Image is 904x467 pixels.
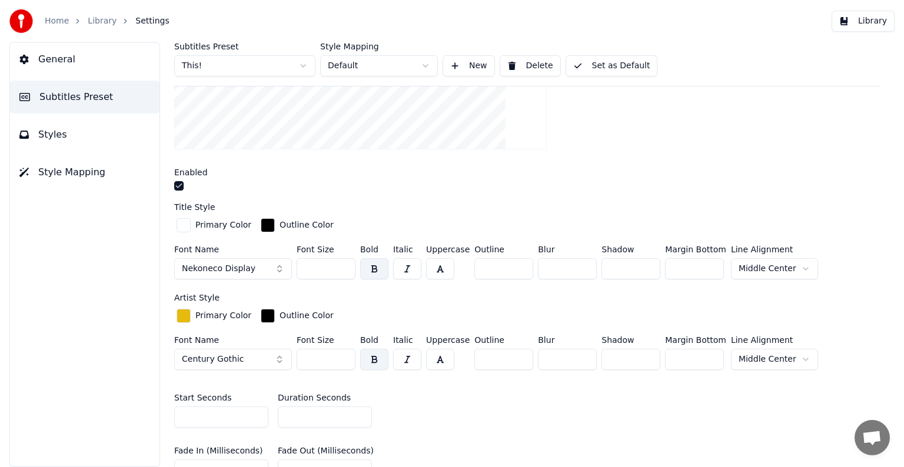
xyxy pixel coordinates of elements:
button: General [10,43,159,76]
button: Outline Color [258,306,336,325]
a: Home [45,15,69,27]
label: Font Name [174,336,292,344]
button: Styles [10,118,159,151]
label: Shadow [601,245,660,253]
label: Fade Out (Milliseconds) [278,446,374,455]
label: Subtitles Preset [174,42,315,51]
label: Font Size [297,245,355,253]
span: Subtitles Preset [39,90,113,104]
label: Title Style [174,203,215,211]
label: Blur [538,336,597,344]
label: Enabled [174,168,208,176]
button: Primary Color [174,306,254,325]
label: Outline [474,245,533,253]
span: Settings [135,15,169,27]
label: Outline [474,336,533,344]
label: Font Name [174,245,292,253]
label: Uppercase [426,245,470,253]
button: Delete [500,55,561,76]
span: Nekoneco Display [182,263,255,275]
div: Outline Color [280,219,334,231]
button: Set as Default [566,55,658,76]
label: Font Size [297,336,355,344]
span: General [38,52,75,66]
label: Style Mapping [320,42,438,51]
span: Style Mapping [38,165,105,179]
label: Line Alignment [731,336,818,344]
button: Outline Color [258,216,336,235]
label: Italic [393,336,421,344]
img: youka [9,9,33,33]
div: Primary Color [195,219,251,231]
label: Bold [360,336,388,344]
button: New [443,55,495,76]
label: Fade In (Milliseconds) [174,446,263,455]
span: Styles [38,128,67,142]
a: Library [88,15,117,27]
label: Margin Bottom [665,336,726,344]
label: Artist Style [174,293,220,302]
button: Primary Color [174,216,254,235]
label: Margin Bottom [665,245,726,253]
span: Century Gothic [182,353,244,365]
button: Library [832,11,895,32]
label: Uppercase [426,336,470,344]
button: Style Mapping [10,156,159,189]
label: Duration Seconds [278,393,351,402]
div: Primary Color [195,310,251,322]
label: Italic [393,245,421,253]
label: Line Alignment [731,245,818,253]
label: Shadow [601,336,660,344]
a: Open chat [855,420,890,455]
label: Blur [538,245,597,253]
div: Outline Color [280,310,334,322]
button: Subtitles Preset [10,81,159,114]
nav: breadcrumb [45,15,169,27]
label: Start Seconds [174,393,231,402]
label: Bold [360,245,388,253]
